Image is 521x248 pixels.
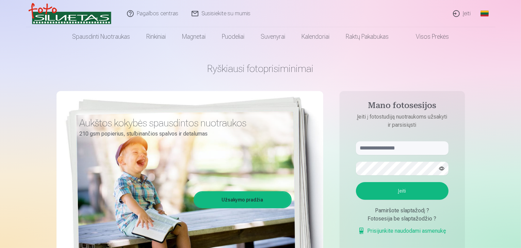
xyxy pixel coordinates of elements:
p: 210 gsm popierius, stulbinančios spalvos ir detalumas [80,129,287,139]
div: Pamiršote slaptažodį ? [356,207,449,215]
img: /v3 [29,3,111,24]
a: Spausdinti nuotraukas [64,27,138,46]
a: Magnetai [174,27,214,46]
a: Prisijunkite naudodami asmenukę [358,227,446,235]
a: Visos prekės [397,27,457,46]
button: Įeiti [356,182,449,200]
h3: Aukštos kokybės spausdintos nuotraukos [80,117,287,129]
h1: Ryškiausi fotoprisiminimai [56,63,465,75]
a: Puodeliai [214,27,253,46]
a: Kalendoriai [293,27,338,46]
h4: Mano fotosesijos [349,101,455,113]
p: Įeiti į fotostudiją nuotraukoms užsakyti ir parsisiųsti [349,113,455,129]
a: Užsakymo pradžia [195,192,291,207]
div: Fotosesija be slaptažodžio ? [356,215,449,223]
a: Rinkiniai [138,27,174,46]
a: Suvenyrai [253,27,293,46]
a: Raktų pakabukas [338,27,397,46]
